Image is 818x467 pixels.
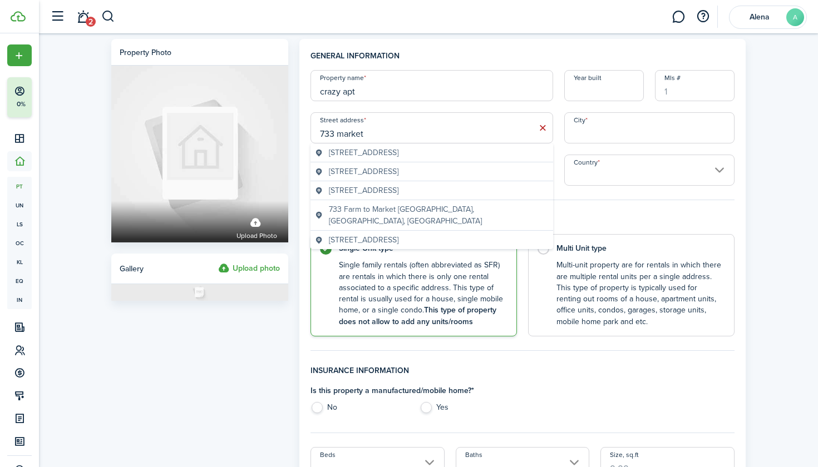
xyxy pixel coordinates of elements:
span: [STREET_ADDRESS] [329,147,398,158]
control-radio-card-description: Multi-unit property are for rentals in which there are multiple rental units per a single address... [556,260,723,327]
div: Property photo [120,47,171,58]
a: ls [7,215,32,233]
label: Yes [420,402,517,419]
label: Upload photo [236,212,277,241]
img: TenantCloud [11,11,26,22]
button: 0% [7,77,100,117]
avatar-text: A [786,8,804,26]
h4: Insurance information [311,365,735,385]
span: 733 Farm to Market [GEOGRAPHIC_DATA], [GEOGRAPHIC_DATA], [GEOGRAPHIC_DATA] [329,203,549,227]
span: [STREET_ADDRESS] [329,185,398,196]
a: un [7,196,32,215]
span: Gallery [120,263,144,275]
a: oc [7,233,32,252]
control-radio-card-description: Single family rentals (often abbreviated as SFR) are rentals in which there is only one rental as... [339,260,505,327]
span: Upload photo [236,230,277,241]
input: 1 [655,70,735,101]
p: 0% [14,100,28,109]
input: Start typing the address and then select from the dropdown [311,112,553,143]
span: [STREET_ADDRESS] [329,234,398,246]
button: Search [101,7,115,26]
control-radio-card-title: Multi Unit type [556,243,723,254]
a: kl [7,252,32,271]
button: Open sidebar [47,6,68,27]
label: No [311,402,408,419]
h4: Is this property a manufactured/mobile home? * [311,385,517,396]
span: [STREET_ADDRESS] [329,166,398,177]
span: Alena [737,13,782,21]
a: Messaging [668,3,689,31]
button: Open menu [7,44,32,66]
span: 2 [86,17,96,27]
a: Notifications [72,3,93,31]
a: eq [7,271,32,290]
img: Photo placeholder [111,284,288,301]
h4: General information [311,50,735,70]
a: pt [7,177,32,196]
a: in [7,290,32,309]
b: This type of property does not allow to add any units/rooms [339,304,496,327]
button: Open resource center [693,7,712,26]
